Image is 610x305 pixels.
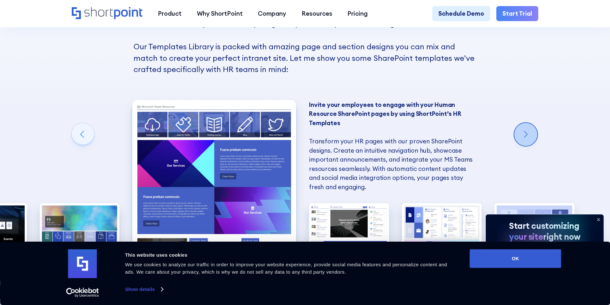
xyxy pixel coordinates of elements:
div: Product [158,9,182,18]
a: Usercentrics Cookiebot - opens in a new window [54,288,110,297]
div: 5 / 6 [402,203,482,301]
div: Resources [302,9,332,18]
div: 3 / 6 [132,100,296,301]
button: OK [470,249,561,268]
div: Company [258,9,286,18]
a: Schedule Demo [432,6,490,21]
a: Pricing [340,6,376,21]
a: Show details [125,285,163,294]
a: Home [72,7,142,20]
a: Start Trial [496,6,538,21]
p: Transform your HR pages with our proven SharePoint designs. Create an intuitive navigation hub, s... [309,100,473,192]
a: Resources [294,6,340,21]
div: This website uses cookies [125,251,455,259]
img: Designing a SharePoint site for HR [309,203,389,301]
a: Why ShortPoint [189,6,250,21]
a: Company [250,6,294,21]
strong: Invite your employees to engage with your Human Resource Share﻿Point pages by using ShortPoint’s ... [309,101,461,127]
div: Why ShortPoint [197,9,243,18]
div: 2 / 6 [40,203,120,301]
img: HR SharePoint Sites Examples [494,203,574,301]
div: 6 / 6 [494,203,574,301]
div: Next slide [514,123,537,146]
div: 4 / 6 [309,203,389,301]
img: SharePoint Template for HR [132,100,296,301]
a: Product [150,6,189,21]
img: Top SharePoint Templates for 2025 [402,203,482,301]
img: Modern SharePoint Templates for HR [40,203,120,301]
img: logo [68,249,97,278]
div: Pricing [347,9,368,18]
span: We use cookies to analyze our traffic in order to improve your website experience, provide social... [125,262,447,275]
div: Previous slide [71,123,94,146]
